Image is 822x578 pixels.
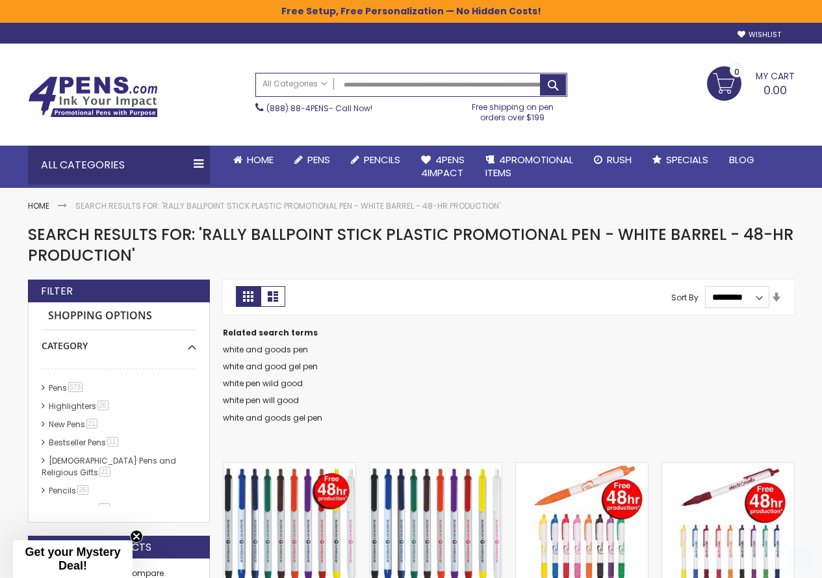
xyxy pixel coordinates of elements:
[223,378,303,389] a: white pen wild good
[45,503,114,514] a: hp-featured11
[662,462,794,473] a: Rally Value Click Colored Grip Pen White Body - 48-Hr Production
[107,437,118,447] span: 11
[340,146,411,174] a: Pencils
[263,79,328,89] span: All Categories
[729,153,754,166] span: Blog
[236,286,261,307] strong: Grid
[284,146,340,174] a: Pens
[130,530,143,543] button: Close teaser
[86,419,97,428] span: 21
[642,146,719,174] a: Specials
[99,467,110,477] span: 21
[42,302,196,330] strong: Shopping Options
[475,146,584,188] a: 4PROMOTIONALITEMS
[421,153,465,179] span: 4Pens 4impact
[370,462,502,473] a: Rally Ballpoint Stick Plastic Promotional Pen - White Barrel
[738,30,781,40] a: Wishlist
[77,485,88,495] span: 26
[45,419,102,430] a: New Pens21
[364,153,400,166] span: Pencils
[28,224,793,266] span: Search results for: 'Rally Ballpoint Stick Plastic Promotional Pen - White Barrel - 48-Hr Product...
[28,200,49,211] a: Home
[584,146,642,174] a: Rush
[13,540,133,578] div: Get your Mystery Deal!Close teaser
[45,382,88,393] a: Pens573
[223,412,322,423] a: white and goods gel pen
[411,146,475,188] a: 4Pens4impact
[719,146,765,174] a: Blog
[25,545,120,572] span: Get your Mystery Deal!
[68,382,83,392] span: 573
[266,103,329,114] a: (888) 88-4PENS
[97,401,109,410] span: 26
[607,153,632,166] span: Rush
[223,328,795,338] dt: Related search terms
[224,462,355,473] a: Rally Ballpoint Stick Plastic Promotional Pen - White Barrel - 48-Hr Production
[307,153,330,166] span: Pens
[42,330,196,352] div: Category
[671,291,699,302] label: Sort By
[764,82,787,98] span: 0.00
[223,344,308,355] a: white and goods pen
[458,97,567,123] div: Free shipping on pen orders over $199
[223,146,284,174] a: Home
[99,503,110,513] span: 11
[223,361,318,372] a: white and good gel pen
[75,200,500,211] strong: Search results for: 'Rally Ballpoint Stick Plastic Promotional Pen - White Barrel - 48-Hr Product...
[41,284,73,298] strong: Filter
[516,462,648,473] a: Monarch-G Grip Wide Click Ballpoint White Body Barrel Pen - 48-Hr Production
[266,103,372,114] span: - Call Now!
[485,153,573,179] span: 4PROMOTIONAL ITEMS
[45,401,113,412] a: Highlighters26
[734,66,739,78] span: 0
[28,76,158,118] img: 4Pens Custom Pens and Promotional Products
[707,66,795,99] a: 0.00 0
[28,146,210,185] div: All Categories
[256,73,334,95] a: All Categories
[223,395,299,406] a: white pen will good
[666,153,708,166] span: Specials
[45,485,93,496] a: Pencils26
[247,153,274,166] span: Home
[45,437,123,448] a: Bestseller Pens11
[787,547,812,568] a: Top
[42,455,176,478] a: [DEMOGRAPHIC_DATA] Pens and Religious Gifts21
